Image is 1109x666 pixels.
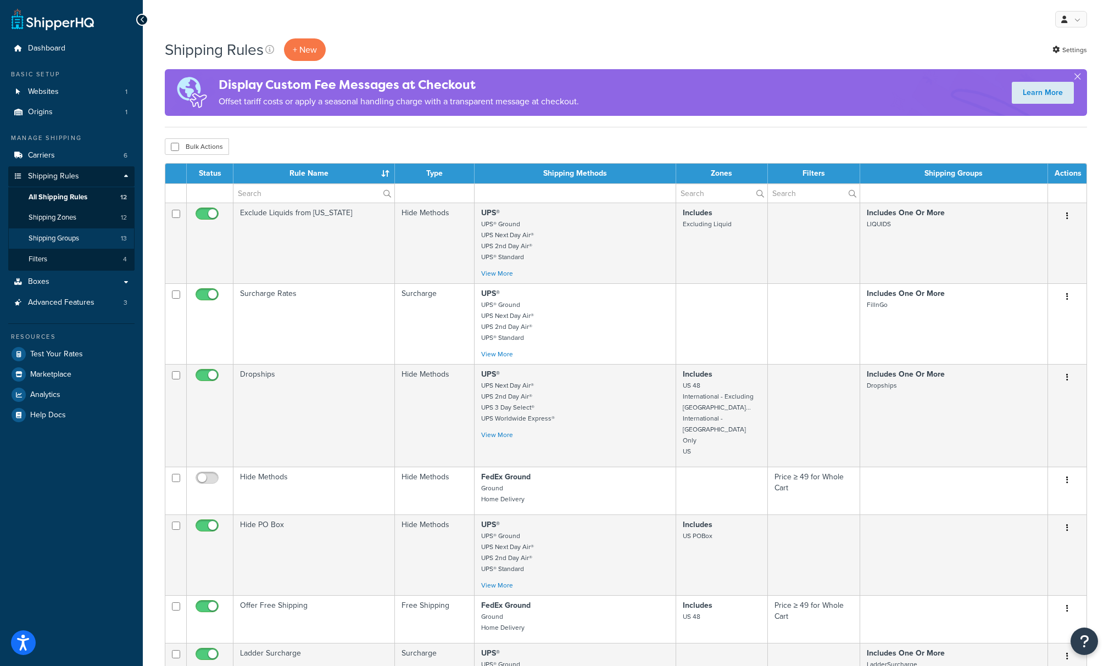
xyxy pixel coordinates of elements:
[8,187,135,208] a: All Shipping Rules 12
[8,166,135,271] li: Shipping Rules
[683,207,712,219] strong: Includes
[125,87,127,97] span: 1
[8,385,135,405] a: Analytics
[219,94,579,109] p: Offset tariff costs or apply a seasonal handling charge with a transparent message at checkout.
[481,600,531,611] strong: FedEx Ground
[233,184,394,203] input: Search
[30,411,66,420] span: Help Docs
[683,519,712,530] strong: Includes
[8,344,135,364] a: Test Your Rates
[395,364,475,467] td: Hide Methods
[8,249,135,270] li: Filters
[1071,628,1098,655] button: Open Resource Center
[233,203,395,283] td: Exclude Liquids from [US_STATE]
[12,8,94,30] a: ShipperHQ Home
[8,293,135,313] li: Advanced Features
[481,531,534,574] small: UPS® Ground UPS Next Day Air® UPS 2nd Day Air® UPS® Standard
[28,151,55,160] span: Carriers
[395,514,475,595] td: Hide Methods
[8,228,135,249] a: Shipping Groups 13
[233,514,395,595] td: Hide PO Box
[481,430,513,440] a: View More
[29,255,47,264] span: Filters
[676,184,767,203] input: Search
[233,164,395,183] th: Rule Name : activate to sort column ascending
[481,207,500,219] strong: UPS®
[768,467,860,514] td: Price ≥ 49 for Whole Cart
[165,138,229,155] button: Bulk Actions
[481,349,513,359] a: View More
[481,580,513,590] a: View More
[395,164,475,183] th: Type
[8,133,135,143] div: Manage Shipping
[125,108,127,117] span: 1
[8,228,135,249] li: Shipping Groups
[481,219,534,262] small: UPS® Ground UPS Next Day Air® UPS 2nd Day Air® UPS® Standard
[8,405,135,425] a: Help Docs
[683,612,700,622] small: US 48
[768,184,860,203] input: Search
[8,293,135,313] a: Advanced Features 3
[28,172,79,181] span: Shipping Rules
[233,595,395,643] td: Offer Free Shipping
[233,364,395,467] td: Dropships
[124,298,127,307] span: 3
[867,219,891,229] small: LIQUIDS
[121,213,127,222] span: 12
[28,44,65,53] span: Dashboard
[481,471,531,483] strong: FedEx Ground
[8,365,135,384] a: Marketplace
[768,595,860,643] td: Price ≥ 49 for Whole Cart
[481,368,500,380] strong: UPS®
[676,164,768,183] th: Zones
[30,390,60,400] span: Analytics
[481,300,534,343] small: UPS® Ground UPS Next Day Air® UPS 2nd Day Air® UPS® Standard
[395,283,475,364] td: Surcharge
[867,288,945,299] strong: Includes One Or More
[683,368,712,380] strong: Includes
[165,69,219,116] img: duties-banner-06bc72dcb5fe05cb3f9472aba00be2ae8eb53ab6f0d8bb03d382ba314ac3c341.png
[683,380,754,456] small: US 48 International - Excluding [GEOGRAPHIC_DATA]... International - [GEOGRAPHIC_DATA] Only US
[481,612,525,633] small: Ground Home Delivery
[233,467,395,514] td: Hide Methods
[1052,42,1087,58] a: Settings
[8,70,135,79] div: Basic Setup
[8,208,135,228] a: Shipping Zones 12
[481,519,500,530] strong: UPS®
[121,234,127,243] span: 13
[28,277,49,287] span: Boxes
[8,249,135,270] a: Filters 4
[29,234,79,243] span: Shipping Groups
[8,82,135,102] a: Websites 1
[683,219,732,229] small: Excluding Liquid
[867,647,945,659] strong: Includes One Or More
[867,207,945,219] strong: Includes One Or More
[8,332,135,342] div: Resources
[867,368,945,380] strong: Includes One Or More
[395,467,475,514] td: Hide Methods
[481,288,500,299] strong: UPS®
[475,164,676,183] th: Shipping Methods
[120,193,127,202] span: 12
[8,38,135,59] a: Dashboard
[28,108,53,117] span: Origins
[8,187,135,208] li: All Shipping Rules
[8,102,135,122] li: Origins
[28,87,59,97] span: Websites
[30,370,71,379] span: Marketplace
[867,380,897,390] small: Dropships
[8,272,135,292] a: Boxes
[8,208,135,228] li: Shipping Zones
[860,164,1048,183] th: Shipping Groups
[481,268,513,278] a: View More
[29,193,87,202] span: All Shipping Rules
[8,145,135,166] li: Carriers
[395,203,475,283] td: Hide Methods
[30,350,83,359] span: Test Your Rates
[481,647,500,659] strong: UPS®
[481,380,555,423] small: UPS Next Day Air® UPS 2nd Day Air® UPS 3 Day Select® UPS Worldwide Express®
